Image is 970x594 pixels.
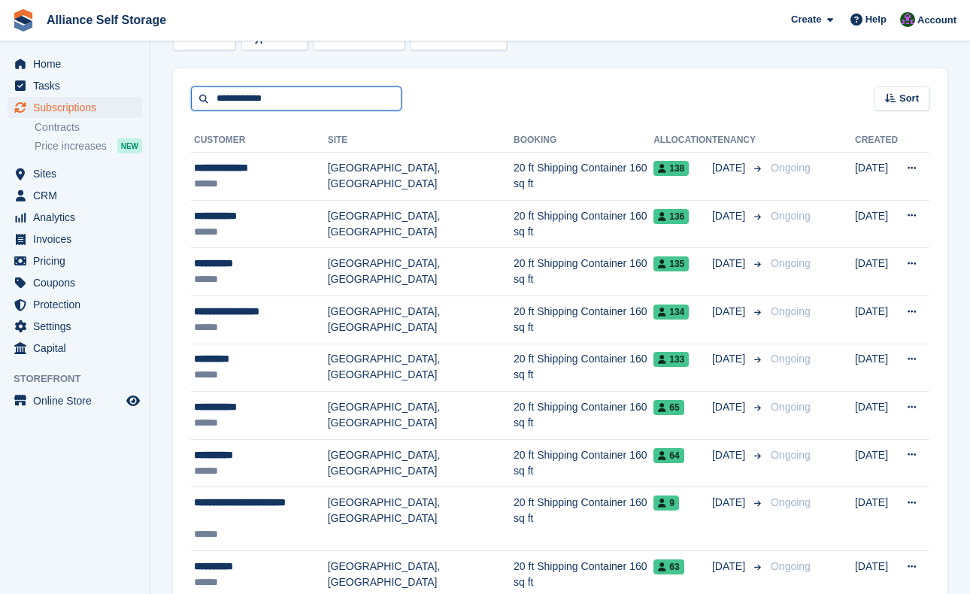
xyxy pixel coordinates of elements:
span: Settings [33,316,123,337]
a: menu [8,163,142,184]
span: 133 [653,352,689,367]
span: 136 [653,209,689,224]
span: Sort [899,91,919,106]
span: Ongoing [771,162,811,174]
td: [DATE] [855,248,898,296]
span: [DATE] [712,351,748,367]
span: [DATE] [712,447,748,463]
a: menu [8,250,142,271]
span: Subscriptions [33,97,123,118]
span: Sites [33,163,123,184]
span: [DATE] [712,256,748,271]
span: Price increases [35,139,107,153]
span: Help [865,12,887,27]
td: [DATE] [855,295,898,344]
td: 20 ft Shipping Container 160 sq ft [514,439,653,487]
a: menu [8,97,142,118]
td: 20 ft Shipping Container 160 sq ft [514,200,653,248]
td: 20 ft Shipping Container 160 sq ft [514,344,653,392]
th: Created [855,129,898,153]
td: [DATE] [855,200,898,248]
span: Invoices [33,229,123,250]
a: Price increases NEW [35,138,142,154]
span: Home [33,53,123,74]
span: Ongoing [771,305,811,317]
a: menu [8,390,142,411]
td: [GEOGRAPHIC_DATA], [GEOGRAPHIC_DATA] [328,295,514,344]
th: Allocation [653,129,712,153]
span: Coupons [33,272,123,293]
span: Ongoing [771,257,811,269]
span: 135 [653,256,689,271]
span: Protection [33,294,123,315]
a: Contracts [35,120,142,135]
td: [DATE] [855,344,898,392]
img: Romilly Norton [900,12,915,27]
a: menu [8,316,142,337]
span: [DATE] [712,160,748,176]
td: [GEOGRAPHIC_DATA], [GEOGRAPHIC_DATA] [328,200,514,248]
span: Tasks [33,75,123,96]
td: [GEOGRAPHIC_DATA], [GEOGRAPHIC_DATA] [328,487,514,551]
a: menu [8,185,142,206]
td: 20 ft Shipping Container 160 sq ft [514,487,653,551]
td: 20 ft Shipping Container 160 sq ft [514,153,653,201]
th: Site [328,129,514,153]
td: 20 ft Shipping Container 160 sq ft [514,295,653,344]
span: 138 [653,161,689,176]
span: [DATE] [712,559,748,574]
span: 64 [653,448,684,463]
span: 134 [653,305,689,320]
span: Analytics [33,207,123,228]
a: menu [8,338,142,359]
th: Tenancy [712,129,765,153]
td: [DATE] [855,439,898,487]
span: Account [917,13,956,28]
a: menu [8,75,142,96]
span: Online Store [33,390,123,411]
span: 9 [653,496,679,511]
a: menu [8,53,142,74]
td: [GEOGRAPHIC_DATA], [GEOGRAPHIC_DATA] [328,392,514,440]
span: Ongoing [771,560,811,572]
a: menu [8,229,142,250]
td: [GEOGRAPHIC_DATA], [GEOGRAPHIC_DATA] [328,439,514,487]
span: Pricing [33,250,123,271]
a: Alliance Self Storage [41,8,172,32]
a: menu [8,272,142,293]
span: Storefront [14,371,150,386]
span: [DATE] [712,208,748,224]
td: [DATE] [855,487,898,551]
span: 65 [653,400,684,415]
td: [DATE] [855,392,898,440]
span: Create [791,12,821,27]
span: Ongoing [771,496,811,508]
th: Customer [191,129,328,153]
span: Capital [33,338,123,359]
td: [GEOGRAPHIC_DATA], [GEOGRAPHIC_DATA] [328,153,514,201]
a: menu [8,294,142,315]
a: Preview store [124,392,142,410]
span: [DATE] [712,399,748,415]
div: NEW [117,138,142,153]
span: Ongoing [771,353,811,365]
td: 20 ft Shipping Container 160 sq ft [514,392,653,440]
td: [GEOGRAPHIC_DATA], [GEOGRAPHIC_DATA] [328,248,514,296]
th: Booking [514,129,653,153]
span: 63 [653,559,684,574]
span: Ongoing [771,449,811,461]
span: [DATE] [712,304,748,320]
td: [GEOGRAPHIC_DATA], [GEOGRAPHIC_DATA] [328,344,514,392]
span: CRM [33,185,123,206]
img: stora-icon-8386f47178a22dfd0bd8f6a31ec36ba5ce8667c1dd55bd0f319d3a0aa187defe.svg [12,9,35,32]
td: [DATE] [855,153,898,201]
a: menu [8,207,142,228]
span: Ongoing [771,401,811,413]
span: [DATE] [712,495,748,511]
span: Ongoing [771,210,811,222]
td: 20 ft Shipping Container 160 sq ft [514,248,653,296]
